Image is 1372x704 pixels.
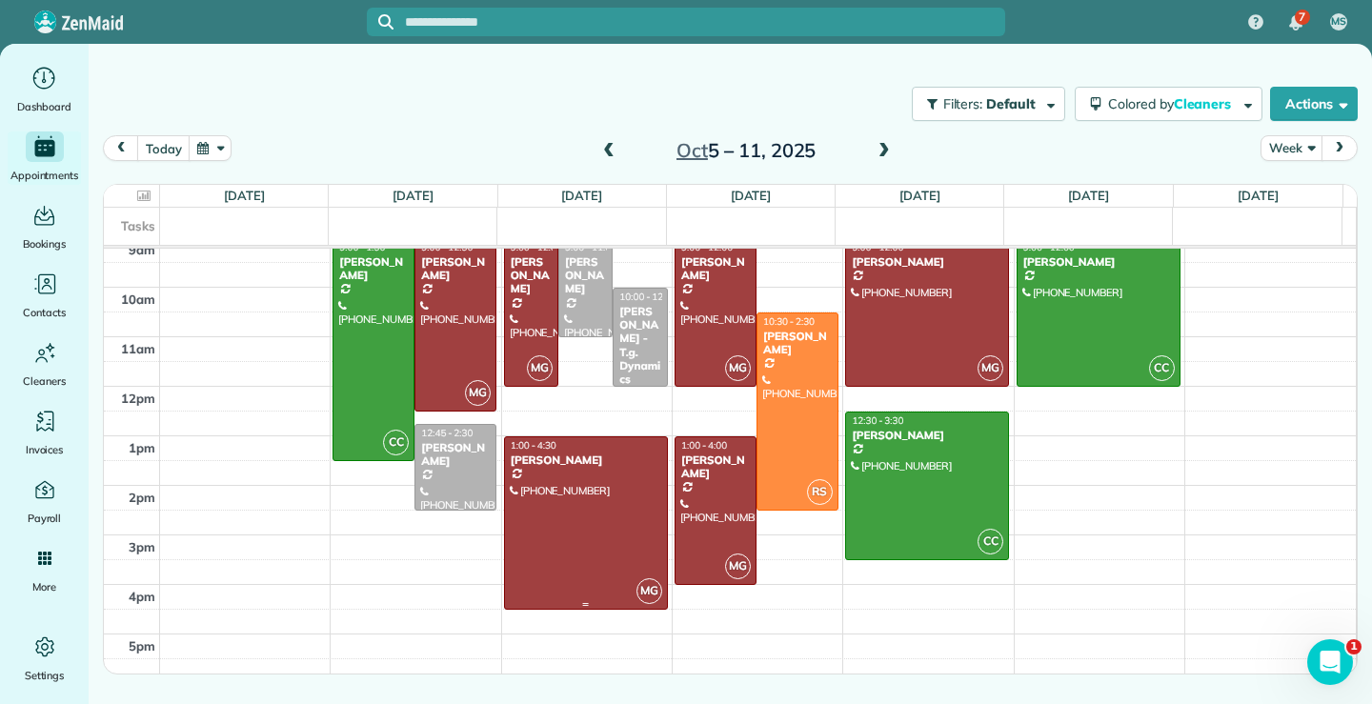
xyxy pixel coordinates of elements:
[1149,355,1175,381] span: CC
[23,303,66,322] span: Contacts
[636,578,662,604] span: MG
[851,429,1003,442] div: [PERSON_NAME]
[23,234,67,253] span: Bookings
[762,330,833,357] div: [PERSON_NAME]
[899,188,940,203] a: [DATE]
[129,638,155,654] span: 5pm
[28,509,62,528] span: Payroll
[1174,95,1235,112] span: Cleaners
[680,453,751,481] div: [PERSON_NAME]
[943,95,983,112] span: Filters:
[564,255,607,296] div: [PERSON_NAME]
[763,315,815,328] span: 10:30 - 2:30
[137,135,190,161] button: today
[619,291,676,303] span: 10:00 - 12:00
[1022,255,1175,269] div: [PERSON_NAME]
[17,97,71,116] span: Dashboard
[121,292,155,307] span: 10am
[25,666,65,685] span: Settings
[902,87,1065,121] a: Filters: Default
[1270,87,1358,121] button: Actions
[1346,639,1362,654] span: 1
[465,380,491,406] span: MG
[1331,14,1346,30] span: MS
[10,166,79,185] span: Appointments
[986,95,1037,112] span: Default
[912,87,1065,121] button: Filters: Default
[510,453,662,467] div: [PERSON_NAME]
[129,490,155,505] span: 2pm
[1299,10,1305,25] span: 7
[731,188,772,203] a: [DATE]
[1238,188,1279,203] a: [DATE]
[121,341,155,356] span: 11am
[725,553,751,579] span: MG
[129,589,155,604] span: 4pm
[510,255,553,296] div: [PERSON_NAME]
[1108,95,1238,112] span: Colored by
[680,255,751,283] div: [PERSON_NAME]
[421,427,473,439] span: 12:45 - 2:30
[8,474,81,528] a: Payroll
[129,242,155,257] span: 9am
[852,414,903,427] span: 12:30 - 3:30
[378,14,393,30] svg: Focus search
[129,539,155,554] span: 3pm
[627,140,865,161] h2: 5 – 11, 2025
[676,138,708,162] span: Oct
[103,135,139,161] button: prev
[8,406,81,459] a: Invoices
[8,131,81,185] a: Appointments
[23,372,66,391] span: Cleaners
[383,430,409,455] span: CC
[725,355,751,381] span: MG
[224,188,265,203] a: [DATE]
[1068,188,1109,203] a: [DATE]
[1276,2,1316,44] div: 7 unread notifications
[129,440,155,455] span: 1pm
[121,391,155,406] span: 12pm
[393,188,434,203] a: [DATE]
[8,337,81,391] a: Cleaners
[807,479,833,505] span: RS
[420,255,491,283] div: [PERSON_NAME]
[511,439,556,452] span: 1:00 - 4:30
[367,14,393,30] button: Focus search
[32,577,56,596] span: More
[681,439,727,452] span: 1:00 - 4:00
[561,188,602,203] a: [DATE]
[420,441,491,469] div: [PERSON_NAME]
[1261,135,1322,161] button: Week
[978,355,1003,381] span: MG
[1307,639,1353,685] iframe: Intercom live chat
[8,632,81,685] a: Settings
[8,63,81,116] a: Dashboard
[527,355,553,381] span: MG
[8,269,81,322] a: Contacts
[1322,135,1358,161] button: next
[8,200,81,253] a: Bookings
[851,255,1003,269] div: [PERSON_NAME]
[1075,87,1262,121] button: Colored byCleaners
[978,529,1003,554] span: CC
[121,218,155,233] span: Tasks
[618,305,661,414] div: [PERSON_NAME] - T.g. Dynamics Group Ii, Llc
[26,440,64,459] span: Invoices
[338,255,409,283] div: [PERSON_NAME]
